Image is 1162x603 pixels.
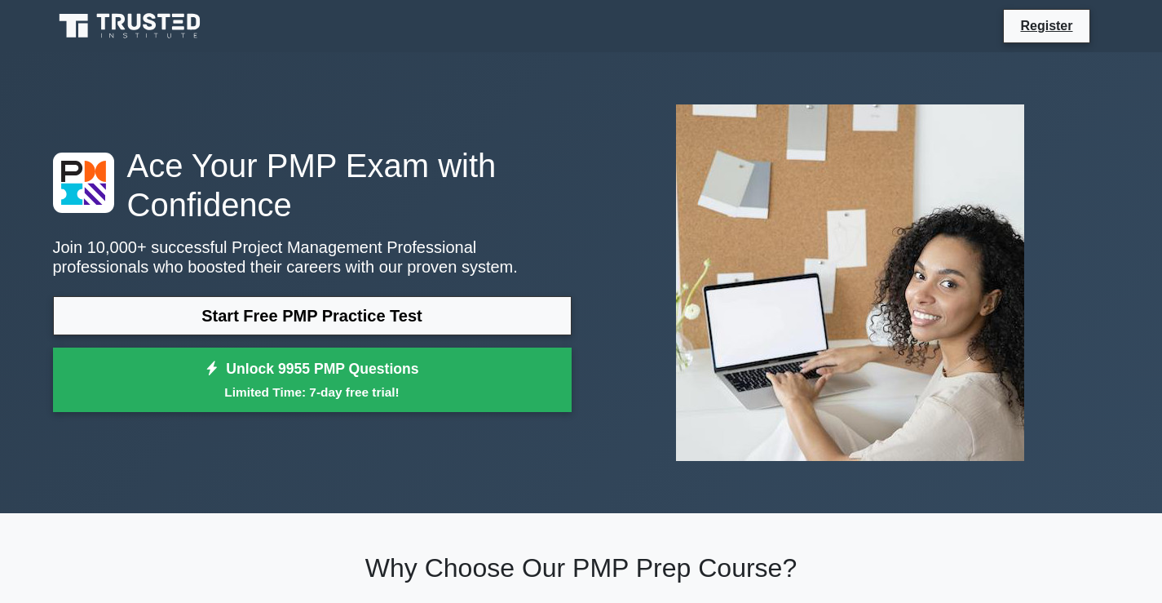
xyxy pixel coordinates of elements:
[53,348,572,413] a: Unlock 9955 PMP QuestionsLimited Time: 7-day free trial!
[53,296,572,335] a: Start Free PMP Practice Test
[73,383,551,401] small: Limited Time: 7-day free trial!
[53,552,1110,583] h2: Why Choose Our PMP Prep Course?
[53,146,572,224] h1: Ace Your PMP Exam with Confidence
[53,237,572,277] p: Join 10,000+ successful Project Management Professional professionals who boosted their careers w...
[1010,16,1082,36] a: Register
